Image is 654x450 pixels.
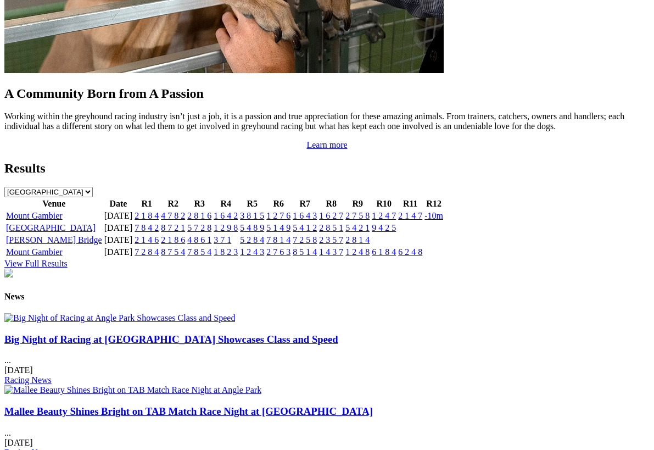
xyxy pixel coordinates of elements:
[4,86,650,101] h2: A Community Born from A Passion
[135,235,159,245] a: 2 1 4 6
[266,247,290,257] a: 2 7 6 3
[187,211,211,220] a: 2 8 1 6
[293,235,317,245] a: 7 2 5 8
[104,223,133,234] td: [DATE]
[160,198,186,209] th: R2
[187,235,211,245] a: 4 8 6 1
[319,235,343,245] a: 2 3 5 7
[4,405,373,417] a: Mallee Beauty Shines Bright on TAB Match Race Night at [GEOGRAPHIC_DATA]
[213,198,238,209] th: R4
[161,247,185,257] a: 8 7 5 4
[240,235,264,245] a: 5 2 8 4
[104,198,133,209] th: Date
[135,247,159,257] a: 7 2 8 4
[293,247,317,257] a: 8 5 1 4
[187,223,211,232] a: 5 7 2 8
[266,223,290,232] a: 5 1 4 9
[424,198,444,209] th: R12
[4,375,52,385] a: Racing News
[4,365,33,375] span: [DATE]
[345,223,370,232] a: 5 4 2 1
[266,198,291,209] th: R6
[318,198,344,209] th: R8
[5,198,103,209] th: Venue
[319,223,343,232] a: 2 8 5 1
[266,235,290,245] a: 7 8 1 4
[4,292,650,302] h4: News
[161,235,185,245] a: 2 1 8 6
[214,247,238,257] a: 1 8 2 3
[4,334,338,345] a: Big Night of Racing at [GEOGRAPHIC_DATA] Showcases Class and Speed
[6,247,63,257] a: Mount Gambier
[104,235,133,246] td: [DATE]
[214,211,238,220] a: 1 6 4 2
[4,438,33,447] span: [DATE]
[4,161,650,176] h2: Results
[4,269,13,277] img: chasers_homepage.jpg
[4,334,650,386] div: ...
[104,247,133,258] td: [DATE]
[345,247,370,257] a: 1 2 4 8
[266,211,290,220] a: 1 2 7 6
[135,211,159,220] a: 2 1 8 4
[240,211,264,220] a: 3 8 1 5
[372,223,396,232] a: 9 4 2 5
[187,247,211,257] a: 7 8 5 4
[214,223,238,232] a: 1 2 9 8
[240,247,264,257] a: 1 2 4 3
[319,211,343,220] a: 1 6 2 7
[6,223,96,232] a: [GEOGRAPHIC_DATA]
[398,247,422,257] a: 6 2 4 8
[240,223,264,232] a: 5 4 8 9
[293,223,317,232] a: 5 4 1 2
[372,247,396,257] a: 6 1 8 4
[345,198,370,209] th: R9
[6,235,102,245] a: [PERSON_NAME] Bridge
[161,223,185,232] a: 8 7 2 1
[398,198,423,209] th: R11
[239,198,265,209] th: R5
[398,211,422,220] a: 2 1 4 7
[345,211,370,220] a: 2 7 5 8
[319,247,343,257] a: 1 4 3 7
[4,385,261,395] img: Mallee Beauty Shines Bright on TAB Match Race Night at Angle Park
[214,235,231,245] a: 3 7 1
[372,211,396,220] a: 1 2 4 7
[135,223,159,232] a: 7 8 4 2
[371,198,396,209] th: R10
[292,198,317,209] th: R7
[293,211,317,220] a: 1 6 4 3
[187,198,212,209] th: R3
[4,112,650,131] p: Working within the greyhound racing industry isn’t just a job, it is a passion and true appreciat...
[345,235,370,245] a: 2 8 1 4
[4,259,68,268] a: View Full Results
[6,211,63,220] a: Mount Gambier
[306,140,347,149] a: Learn more
[134,198,159,209] th: R1
[4,313,235,323] img: Big Night of Racing at Angle Park Showcases Class and Speed
[424,211,443,220] a: -10m
[104,210,133,221] td: [DATE]
[161,211,185,220] a: 4 7 8 2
